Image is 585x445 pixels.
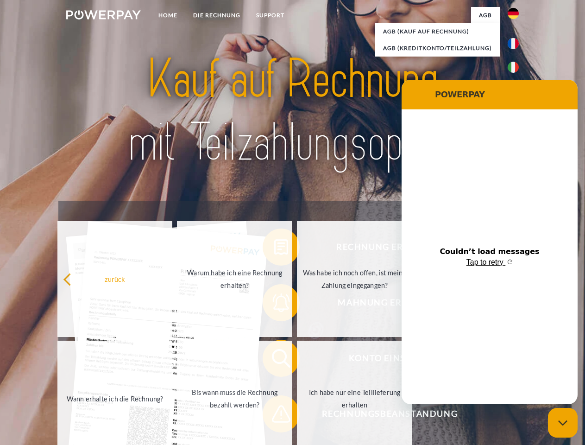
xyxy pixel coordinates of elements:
div: Was habe ich noch offen, ist meine Zahlung eingegangen? [302,267,407,292]
img: de [508,8,519,19]
div: zurück [63,273,167,285]
img: fr [508,38,519,49]
div: Ich habe nur eine Teillieferung erhalten [302,386,407,411]
img: title-powerpay_de.svg [88,44,497,178]
a: SUPPORT [248,7,292,24]
a: Was habe ich noch offen, ist meine Zahlung eingegangen? [297,221,412,337]
iframe: Messaging window [402,80,578,404]
a: agb [471,7,500,24]
div: Warum habe ich eine Rechnung erhalten? [182,267,287,292]
img: it [508,62,519,73]
a: Home [151,7,185,24]
a: DIE RECHNUNG [185,7,248,24]
img: logo-powerpay-white.svg [66,10,141,19]
div: Bis wann muss die Rechnung bezahlt werden? [182,386,287,411]
div: Wann erhalte ich die Rechnung? [63,392,167,405]
iframe: Button to launch messaging window [548,408,578,438]
a: AGB (Kauf auf Rechnung) [375,23,500,40]
a: AGB (Kreditkonto/Teilzahlung) [375,40,500,57]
